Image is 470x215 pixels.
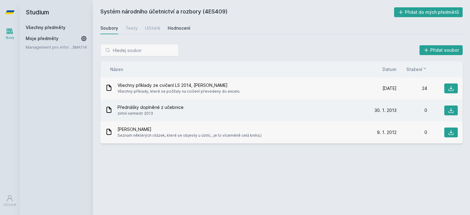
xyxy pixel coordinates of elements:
a: Učitelé [145,22,160,34]
h2: Systém národního účetnictví a rozbory (4ES409) [100,7,394,17]
span: Všechny příklady ze cvičení LS 2014, [PERSON_NAME] [117,82,240,88]
div: Soubory [100,25,118,31]
div: Učitelé [145,25,160,31]
a: Soubory [100,22,118,34]
a: Všechny předměty [26,25,65,30]
a: Testy [125,22,138,34]
a: Hodnocení [168,22,190,34]
div: Hodnocení [168,25,190,31]
a: Study [1,24,18,43]
div: Testy [125,25,138,31]
button: Přidat soubor [420,45,463,55]
button: Datum [382,66,397,72]
button: Přidat do mých předmětů [394,7,463,17]
input: Hledej soubor [100,44,179,56]
span: Moje předměty [26,35,58,42]
span: Všechny příklady, které se počítaly na cvičení převedeny do excelu [117,88,240,95]
div: 0 [397,107,427,113]
button: Název [110,66,123,72]
span: Přednášky doplněné z učebnice [117,104,184,110]
span: 30. 1. 2013 [375,107,397,113]
a: Uživatel [1,191,18,210]
a: 3MA114 [72,45,87,50]
span: [DATE] [382,85,397,91]
div: 0 [397,129,427,135]
span: zimní semestr 2013 [117,110,184,117]
span: Seznam některých otázek, které se objevily u ústní,...je to víceméně celá kniha;) [117,132,262,139]
button: Stažení [406,66,427,72]
span: 9. 1. 2012 [377,129,397,135]
div: Uživatel [3,202,16,207]
span: [PERSON_NAME] [117,126,262,132]
div: 24 [397,85,427,91]
div: Study [6,35,14,40]
a: Management pro informatiky a statistiky [26,44,72,50]
span: Stažení [406,66,422,72]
